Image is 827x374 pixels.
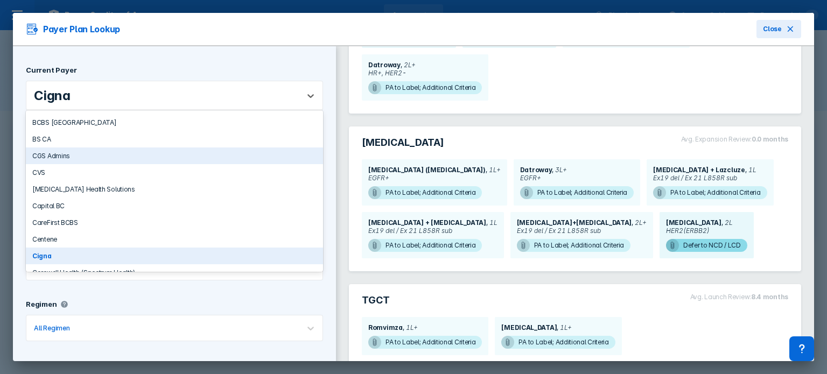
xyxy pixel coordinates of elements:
[368,186,482,199] span: PA to Label; Additional Criteria
[520,186,634,199] span: PA to Label; Additional Criteria
[520,166,552,174] span: Datroway
[368,323,403,331] span: Romvimza
[517,218,632,227] span: [MEDICAL_DATA]+[MEDICAL_DATA]
[26,264,323,281] div: Corewell Health (Spectrum Health)
[752,135,788,143] b: 0.0 months
[789,336,814,361] div: Contact Support
[403,323,418,331] span: 1L+
[26,114,323,131] div: BCBS [GEOGRAPHIC_DATA]
[486,218,497,227] span: 1L
[368,61,401,69] span: Datroway
[368,336,482,349] span: PA to Label; Additional Criteria
[34,324,70,332] div: All Regimen
[362,136,444,149] span: [MEDICAL_DATA]
[552,166,567,174] span: 3L+
[632,218,647,227] span: 2L+
[26,131,323,147] div: BS CA
[368,69,482,77] span: HR+, HER2-
[653,166,745,174] span: [MEDICAL_DATA] + Lazcluze
[368,81,482,94] span: PA to Label; Additional Criteria
[26,300,57,308] h3: Regimen
[362,294,390,307] span: TGCT
[368,166,486,174] span: [MEDICAL_DATA] ([MEDICAL_DATA])
[26,181,323,197] div: [MEDICAL_DATA] Health Solutions
[690,293,751,301] span: Avg. Launch Review:
[520,174,634,182] span: EGFR+
[756,20,801,38] button: Close
[368,239,482,252] span: PA to Label; Additional Criteria
[368,174,501,182] span: EGFR+
[26,248,323,264] div: Cigna
[745,166,756,174] span: 1L
[26,66,76,74] h3: Current Payer
[751,293,788,301] b: 8.4 months
[517,239,630,252] span: PA to Label; Additional Criteria
[26,147,323,164] div: CGS Admins
[721,218,733,227] span: 2L
[368,227,497,235] span: Ex19 del / Ex 21 L858R sub
[681,135,752,143] span: Avg. Expansion Review:
[501,323,557,331] span: [MEDICAL_DATA]
[26,197,323,214] div: Capital BC
[653,186,767,199] span: PA to Label; Additional Criteria
[666,218,721,227] span: [MEDICAL_DATA]
[26,214,323,231] div: CareFirst BCBS
[501,336,615,349] span: PA to Label; Additional Criteria
[368,218,486,227] span: [MEDICAL_DATA] + [MEDICAL_DATA]
[34,88,71,103] div: Cigna
[26,23,120,36] h3: Payer Plan Lookup
[653,174,767,182] span: Ex19 del / Ex 21 L858R sub
[401,61,416,69] span: 2L+
[26,164,323,181] div: CVS
[763,24,782,34] span: Close
[666,227,747,235] span: HER2(ERBB2)
[666,239,747,252] span: Defer to NCD / LCD
[557,323,572,331] span: 1L+
[26,231,323,248] div: Centene
[486,166,501,174] span: 1L+
[517,227,647,235] span: Ex19 del / Ex 21 L858R sub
